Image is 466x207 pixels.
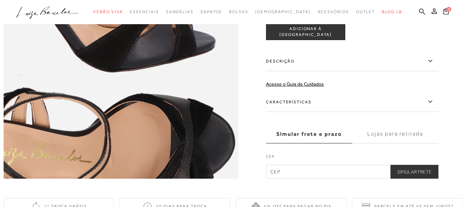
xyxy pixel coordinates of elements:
a: categoryNavScreenReaderText [200,6,222,18]
a: categoryNavScreenReaderText [356,6,375,18]
label: Lojas para retirada [352,125,438,143]
a: noSubCategoriesText [255,6,311,18]
a: categoryNavScreenReaderText [130,6,159,18]
label: CEP [266,153,438,163]
a: categoryNavScreenReaderText [166,6,194,18]
span: Bolsas [229,9,248,14]
span: ADICIONAR À [GEOGRAPHIC_DATA] [266,26,345,38]
span: BLOG LB [382,9,402,14]
input: CEP [266,165,438,179]
a: categoryNavScreenReaderText [318,6,349,18]
span: Verão Viva [93,9,123,14]
a: categoryNavScreenReaderText [229,6,248,18]
a: BLOG LB [382,6,402,18]
span: Sandálias [166,9,194,14]
span: Outlet [356,9,375,14]
span: [DEMOGRAPHIC_DATA] [255,9,311,14]
button: ADICIONAR À [GEOGRAPHIC_DATA] [266,23,345,40]
span: 0 [446,7,451,12]
button: 0 [441,8,451,17]
a: Acesse o Guia de Cuidados [266,81,324,87]
span: Essenciais [130,9,159,14]
label: Simular frete e prazo [266,125,352,143]
label: Descrição [266,51,438,71]
label: Características [266,92,438,112]
button: Simular Frete [390,165,438,179]
a: categoryNavScreenReaderText [93,6,123,18]
span: Acessórios [318,9,349,14]
span: Sapatos [200,9,222,14]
